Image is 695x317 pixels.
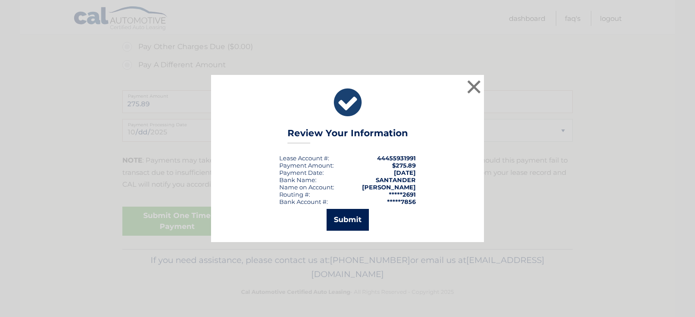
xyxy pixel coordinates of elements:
div: : [279,169,324,176]
span: $275.89 [392,162,416,169]
span: Payment Date [279,169,322,176]
div: Routing #: [279,191,310,198]
h3: Review Your Information [287,128,408,144]
div: Payment Amount: [279,162,334,169]
span: [DATE] [394,169,416,176]
div: Bank Account #: [279,198,328,205]
div: Name on Account: [279,183,334,191]
div: Lease Account #: [279,154,329,162]
strong: 44455931991 [377,154,416,162]
button: × [465,78,483,96]
button: Submit [327,209,369,231]
div: Bank Name: [279,176,317,183]
strong: SANTANDER [376,176,416,183]
strong: [PERSON_NAME] [362,183,416,191]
